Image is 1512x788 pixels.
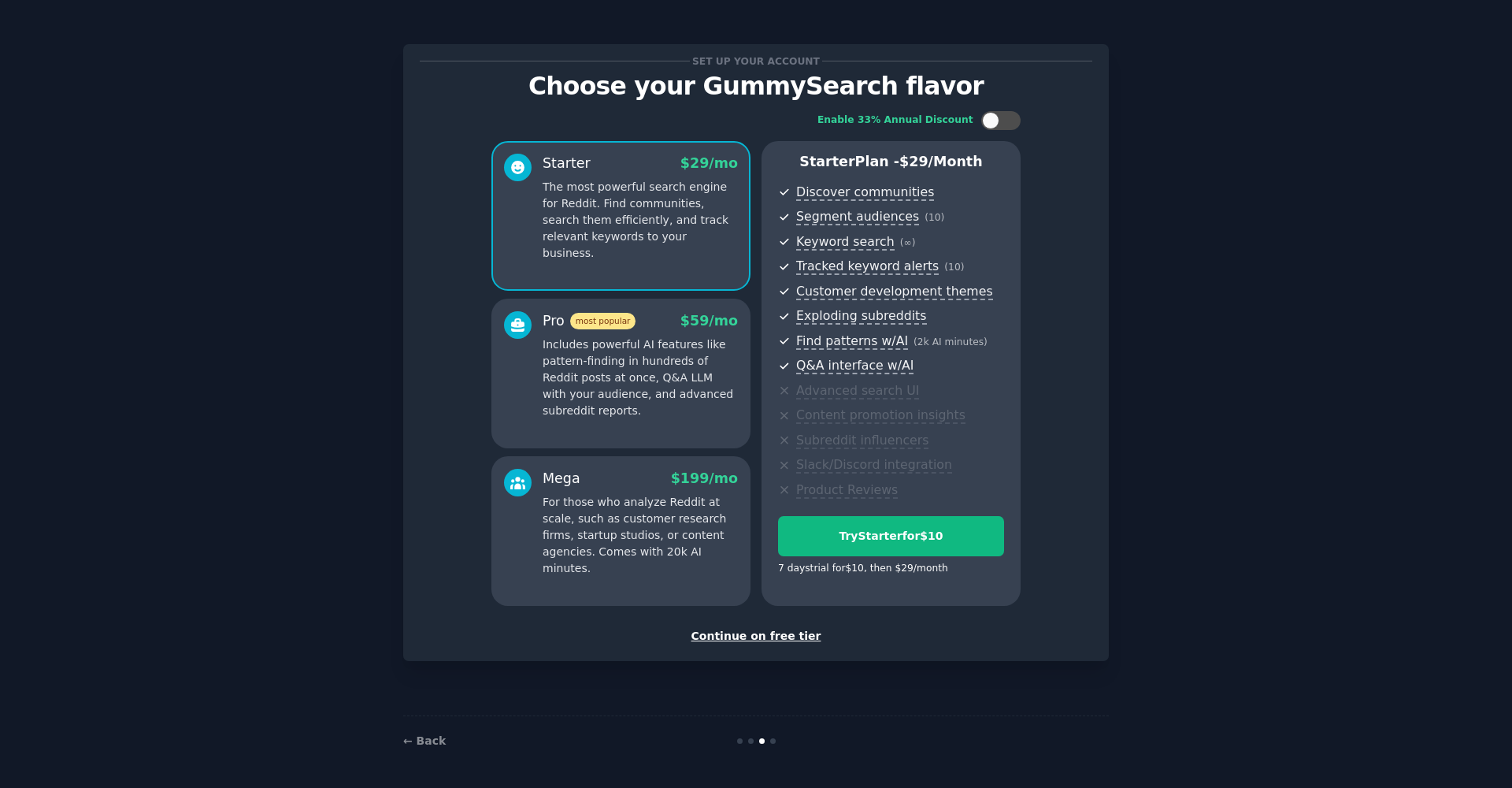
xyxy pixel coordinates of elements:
span: $ 199 /mo [671,470,738,486]
p: The most powerful search engine for Reddit. Find communities, search them efficiently, and track ... [543,179,738,262]
span: $ 59 /mo [680,313,738,329]
div: Continue on free tier [420,628,1092,645]
span: $ 29 /month [899,154,983,169]
span: Tracked keyword alerts [796,258,939,275]
span: Content promotion insights [796,407,965,424]
div: Pro [543,311,636,331]
span: ( 10 ) [925,212,944,223]
span: Keyword search [796,234,895,251]
span: $ 29 /mo [680,155,738,171]
span: Customer development themes [796,284,993,300]
span: ( 10 ) [944,262,964,273]
span: most popular [570,313,636,329]
span: Q&A interface w/AI [796,358,913,374]
span: Exploding subreddits [796,308,926,325]
span: Subreddit influencers [796,433,928,449]
span: Segment audiences [796,209,919,225]
div: Mega [543,469,580,489]
span: Find patterns w/AI [796,333,908,350]
p: Choose your GummySearch flavor [420,72,1092,100]
button: TryStarterfor$10 [778,516,1004,556]
div: Try Starter for $10 [779,528,1003,545]
span: Advanced search UI [796,383,919,400]
span: ( ∞ ) [900,237,916,248]
p: For those who analyze Reddit at scale, such as customer research firms, startup studios, or conte... [543,494,738,577]
div: Enable 33% Annual Discount [817,113,973,128]
span: ( 2k AI minutes ) [913,336,988,348]
span: Set up your account [690,53,823,69]
div: 7 days trial for $10 , then $ 29 /month [778,562,948,576]
span: Slack/Discord integration [796,457,952,474]
span: Discover communities [796,184,934,201]
span: Product Reviews [796,482,898,499]
div: Starter [543,154,591,173]
a: ← Back [403,734,446,747]
p: Starter Plan - [778,152,1004,172]
p: Includes powerful AI features like pattern-finding in hundreds of Reddit posts at once, Q&A LLM w... [543,336,738,419]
